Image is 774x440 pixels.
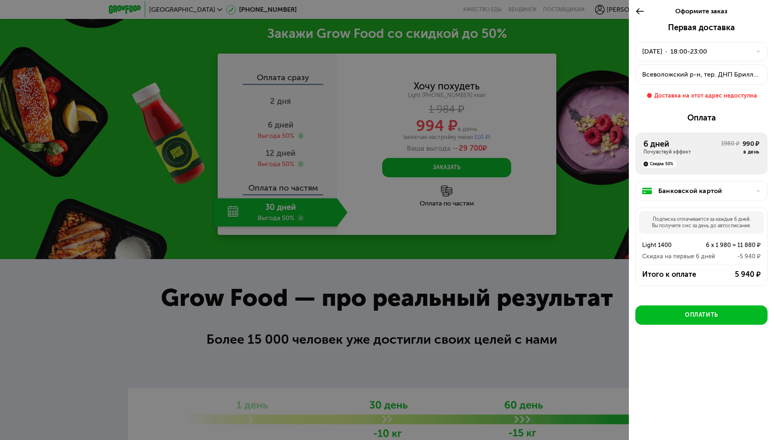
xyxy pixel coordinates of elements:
[642,270,707,279] div: Итого к оплате
[642,47,662,56] div: [DATE]
[743,139,759,149] div: 990 ₽
[715,251,761,261] div: -5 940 ₽
[639,211,764,234] div: Подписка оплачивается за каждые 6 дней. Вы получите смс за день до автосписания.
[643,139,721,149] div: 6 дней
[743,149,759,155] div: в день
[707,270,761,279] div: 5 940 ₽
[635,113,768,122] div: Оплата
[635,305,768,325] button: Оплатить
[685,311,718,319] div: Оплатить
[635,64,768,85] button: Всеволожский р-н, тер. ДНП Бриллиант, [STREET_ADDRESS]
[635,23,768,32] div: Первая доставка
[721,140,739,155] div: 1980 ₽
[665,47,668,56] div: •
[670,47,707,56] div: 18:00-23:00
[642,251,715,261] div: Скидка на первые 6 дней
[642,70,761,79] div: Всеволожский р-н, тер. ДНП Бриллиант, [STREET_ADDRESS]
[643,149,721,155] div: Почувствуй эффект
[690,240,761,250] div: 6 x 1 980 = 11 880 ₽
[675,7,727,15] span: Оформите заказ
[654,91,757,100] div: Доставка на этот адрес недоступна
[642,160,676,168] div: Скидка 50%
[658,186,751,196] div: Банковской картой
[642,240,690,250] div: Light 1400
